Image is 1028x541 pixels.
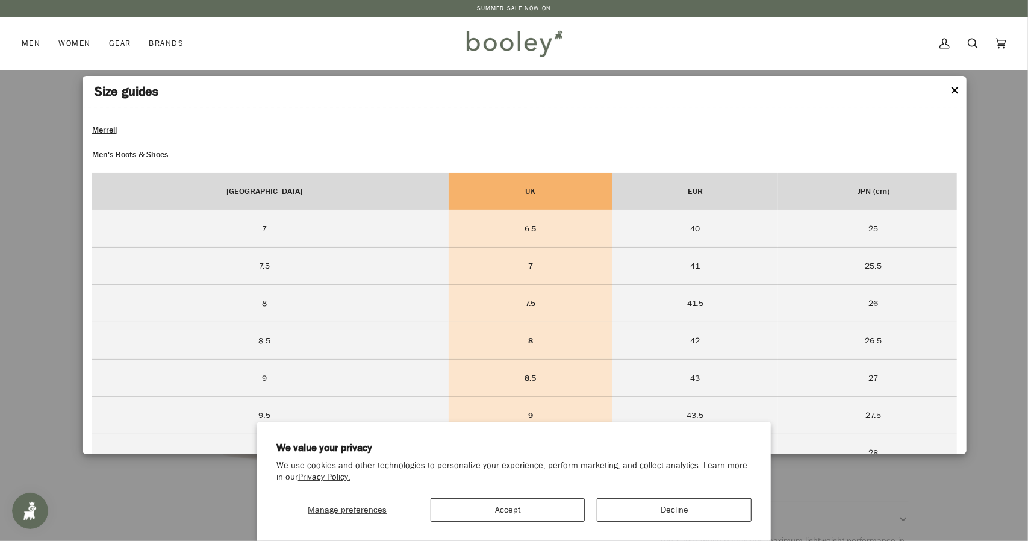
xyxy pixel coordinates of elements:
strong: 8.5 [525,372,536,384]
iframe: Button to open loyalty program pop-up [12,493,48,529]
a: Men [22,17,49,70]
button: Manage preferences [276,498,419,522]
a: SUMMER SALE NOW ON [477,4,551,13]
span: Brands [149,37,184,49]
span: Gear [109,37,131,49]
td: 9 [92,359,449,396]
td: 8 [92,284,449,322]
h2: We value your privacy [276,442,752,455]
span: Manage preferences [308,504,387,516]
button: ✕ [950,82,961,100]
th: [GEOGRAPHIC_DATA] [92,173,449,210]
td: 41.5 [612,284,779,322]
td: 43.5 [612,396,779,434]
td: 28 [778,434,956,471]
td: 43 [612,359,779,396]
td: 7.5 [92,247,449,284]
td: 27.5 [778,396,956,434]
td: 27 [778,359,956,396]
td: 26 [778,284,956,322]
strong: 7 [528,260,533,272]
button: Accept [431,498,585,522]
p: We use cookies and other technologies to personalize your experience, perform marketing, and coll... [276,460,752,483]
img: Booley [461,26,567,61]
strong: 6.5 [525,223,536,234]
td: 10 [92,434,449,471]
a: Brands [140,17,193,70]
td: 41 [612,247,779,284]
span: Women [58,37,90,49]
strong: 8 [528,335,533,346]
strong: Merrell [92,124,117,136]
button: Decline [597,498,752,522]
td: 25.5 [778,247,956,284]
th: JPN (cm) [778,173,956,210]
td: 8.5 [92,322,449,359]
a: Women [49,17,99,70]
strong: Men's Boots & Shoes [92,149,169,160]
td: 42 [612,322,779,359]
a: Gear [100,17,140,70]
header: Size guides [83,76,967,108]
th: EUR [612,173,779,210]
td: 25 [778,210,956,247]
a: Privacy Policy. [298,471,350,483]
span: Men [22,37,40,49]
strong: 7.5 [525,298,535,309]
td: 7 [92,210,449,247]
td: 9.5 [92,396,449,434]
td: 26.5 [778,322,956,359]
td: 40 [612,210,779,247]
th: UK [449,173,612,210]
strong: 9 [528,410,533,421]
